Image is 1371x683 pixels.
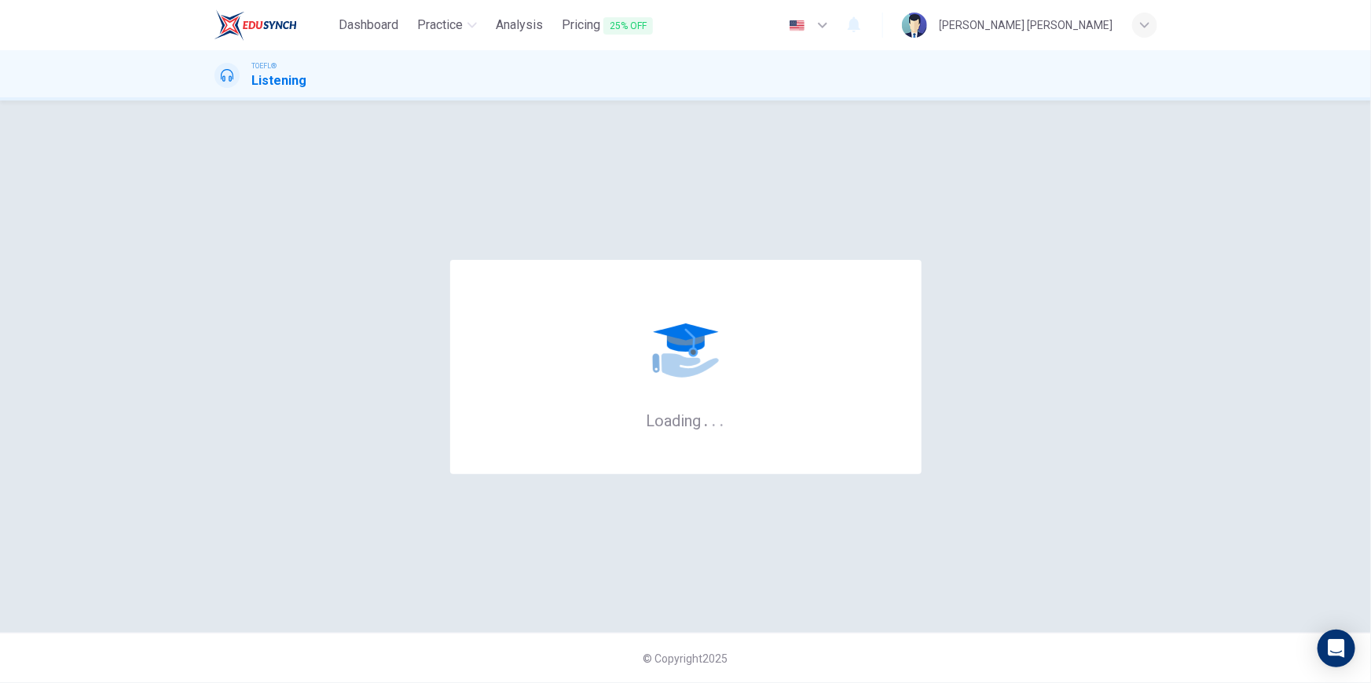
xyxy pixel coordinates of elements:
h6: Loading [647,410,725,430]
img: Profile picture [902,13,927,38]
button: Pricing25% OFF [555,11,659,40]
span: TOEFL® [252,60,277,71]
div: [PERSON_NAME] [PERSON_NAME] [940,16,1113,35]
h1: Listening [252,71,307,90]
button: Analysis [489,11,549,39]
span: 25% OFF [603,17,653,35]
h6: . [704,406,709,432]
div: Open Intercom Messenger [1318,630,1355,667]
a: EduSynch logo [214,9,333,41]
a: Dashboard [332,11,405,40]
h6: . [712,406,717,432]
span: Analysis [496,16,543,35]
button: Practice [411,11,483,39]
span: © Copyright 2025 [643,652,728,665]
span: Practice [417,16,463,35]
h6: . [720,406,725,432]
span: Pricing [562,16,653,35]
img: EduSynch logo [214,9,297,41]
span: Dashboard [339,16,398,35]
img: en [787,20,807,31]
button: Dashboard [332,11,405,39]
a: Analysis [489,11,549,40]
